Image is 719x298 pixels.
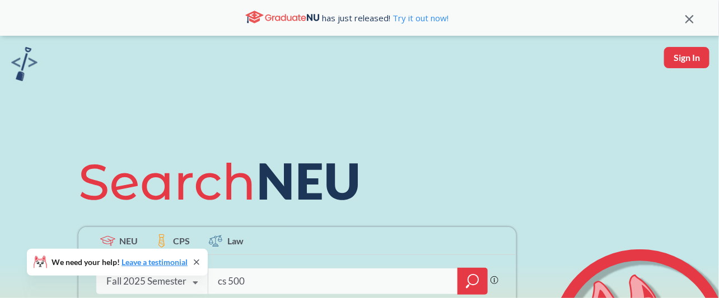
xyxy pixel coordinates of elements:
img: sandbox logo [11,47,38,81]
span: CPS [173,234,190,247]
a: Try it out now! [391,12,449,23]
span: Law [227,234,244,247]
a: sandbox logo [11,47,38,84]
span: We need your help! [52,258,188,266]
span: has just released! [323,12,449,24]
input: Class, professor, course number, "phrase" [217,269,450,293]
div: Fall 2025 Semester [106,275,186,287]
svg: magnifying glass [466,273,479,289]
button: Sign In [664,47,709,68]
div: magnifying glass [457,268,488,295]
a: Leave a testimonial [122,257,188,267]
span: NEU [119,234,138,247]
